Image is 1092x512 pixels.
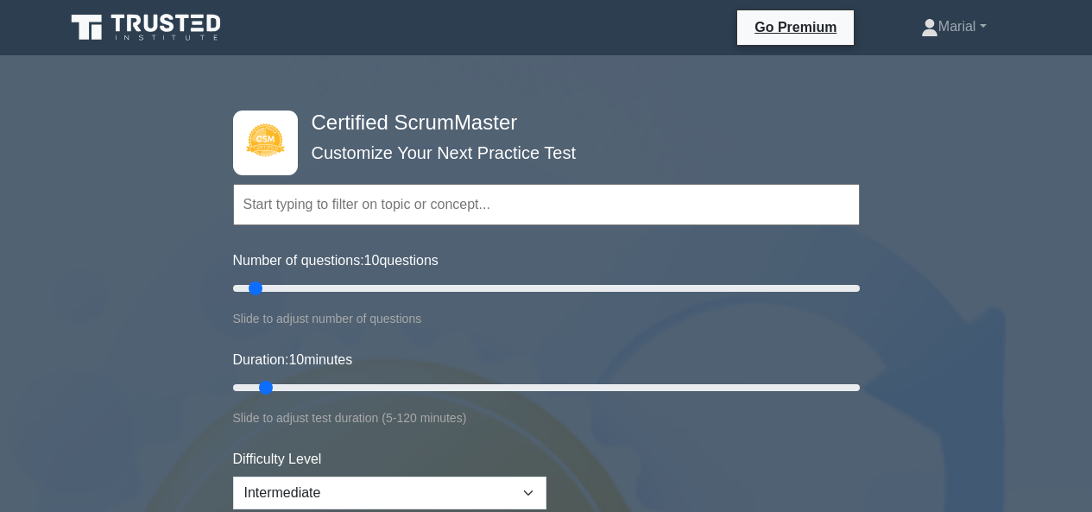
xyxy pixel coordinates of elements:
[233,350,353,370] label: Duration: minutes
[744,16,847,38] a: Go Premium
[233,408,860,428] div: Slide to adjust test duration (5-120 minutes)
[233,308,860,329] div: Slide to adjust number of questions
[305,111,775,136] h4: Certified ScrumMaster
[880,9,1028,44] a: Marial
[288,352,304,367] span: 10
[233,184,860,225] input: Start typing to filter on topic or concept...
[364,253,380,268] span: 10
[233,250,439,271] label: Number of questions: questions
[233,449,322,470] label: Difficulty Level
